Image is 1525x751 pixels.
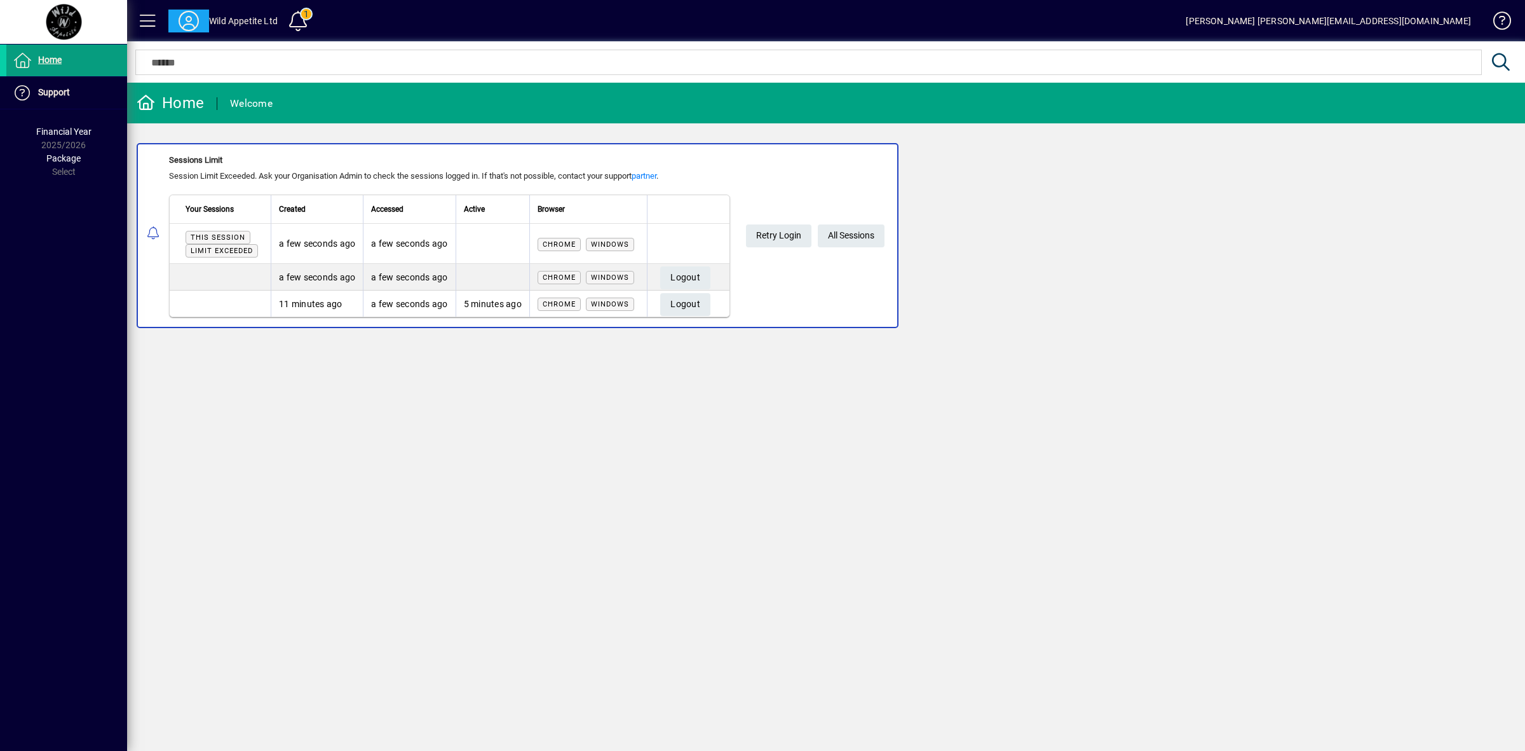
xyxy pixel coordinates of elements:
td: a few seconds ago [271,264,363,291]
a: Support [6,77,127,109]
td: a few seconds ago [363,224,455,264]
span: Windows [591,300,629,308]
span: Logout [670,294,700,315]
div: Wild Appetite Ltd [209,11,278,31]
span: Package [46,153,81,163]
span: Active [464,202,485,216]
button: Logout [660,266,710,289]
span: Limit exceeded [191,247,253,255]
span: Financial Year [36,127,91,137]
app-alert-notification-menu-item: Sessions Limit [127,143,1525,328]
span: Home [38,55,62,65]
div: Sessions Limit [169,154,730,167]
button: Profile [168,10,209,32]
span: Windows [591,240,629,249]
span: Windows [591,273,629,282]
td: 5 minutes ago [456,291,529,317]
span: All Sessions [828,225,874,246]
span: Accessed [371,202,403,216]
a: Knowledge Base [1484,3,1509,44]
td: 11 minutes ago [271,291,363,317]
span: Chrome [543,273,576,282]
span: This session [191,233,245,242]
td: a few seconds ago [363,264,455,291]
span: Support [38,87,70,97]
span: Browser [538,202,565,216]
div: [PERSON_NAME] [PERSON_NAME][EMAIL_ADDRESS][DOMAIN_NAME] [1186,11,1471,31]
td: a few seconds ago [271,224,363,264]
span: Chrome [543,240,576,249]
div: Session Limit Exceeded. Ask your Organisation Admin to check the sessions logged in. If that's no... [169,170,730,183]
a: partner [632,171,656,181]
td: a few seconds ago [363,291,455,317]
button: Logout [660,293,710,316]
span: Retry Login [756,225,801,246]
span: Chrome [543,300,576,308]
div: Home [137,93,204,113]
span: Logout [670,267,700,288]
